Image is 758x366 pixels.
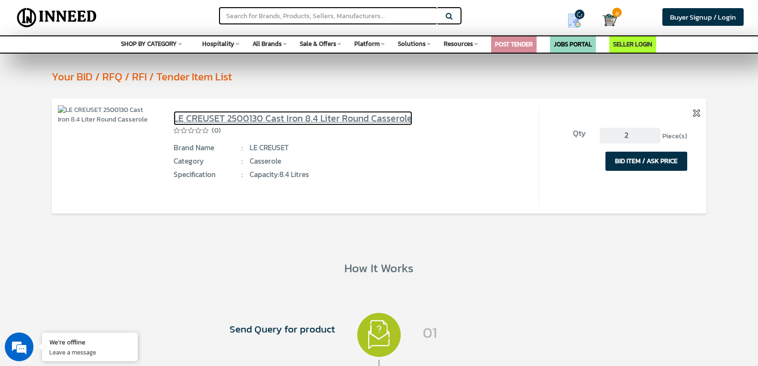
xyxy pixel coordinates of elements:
[253,39,282,48] span: All Brands
[242,143,243,153] span: :
[423,322,597,343] span: 01
[242,156,243,166] span: :
[662,131,687,141] span: Piece(s)
[354,39,380,48] span: Platform
[202,39,234,48] span: Hospitality
[121,39,177,48] span: SHOP BY CATEGORY
[567,13,582,28] img: Show My Quotes
[58,105,154,124] img: LE CREUSET 2500130 Cast Iron 8.4 Liter Round Casserole
[174,156,243,166] span: Category
[357,313,401,356] img: 1.svg
[553,10,603,32] a: my Quotes
[693,110,700,117] img: inneed-close-icon.png
[662,8,744,26] a: Buyer Signup / Login
[250,143,457,153] span: LE CREUSET
[495,40,533,49] a: POST TENDER
[219,7,437,24] input: Search for Brands, Products, Sellers, Manufacturers...
[613,40,652,49] a: SELLER LOGIN
[174,169,243,180] span: Specification
[670,11,736,22] span: Buyer Signup / Login
[161,322,335,336] span: Send Query for product
[212,126,221,135] span: (0)
[605,152,687,171] button: BID ITEM / ASK PRICE
[13,6,101,30] img: Inneed.Market
[49,348,131,356] p: Leave a message
[603,10,610,31] a: Cart 0
[552,128,586,139] span: Qty
[174,111,412,125] a: LE CREUSET 2500130 Cast Iron 8.4 Liter Round Casserole
[554,40,592,49] a: JOBS PORTAL
[174,143,243,153] span: Brand Name
[612,8,622,17] span: 0
[49,337,131,346] div: We're offline
[398,39,426,48] span: Solutions
[603,13,617,27] img: Cart
[250,169,457,180] span: Capacity:8.4 litres
[242,169,243,180] span: :
[444,39,473,48] span: Resources
[52,69,743,84] div: Your BID / RFQ / RFI / Tender Item List
[250,156,457,166] span: Casserole
[300,39,336,48] span: Sale & Offers
[15,259,743,277] div: How It Works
